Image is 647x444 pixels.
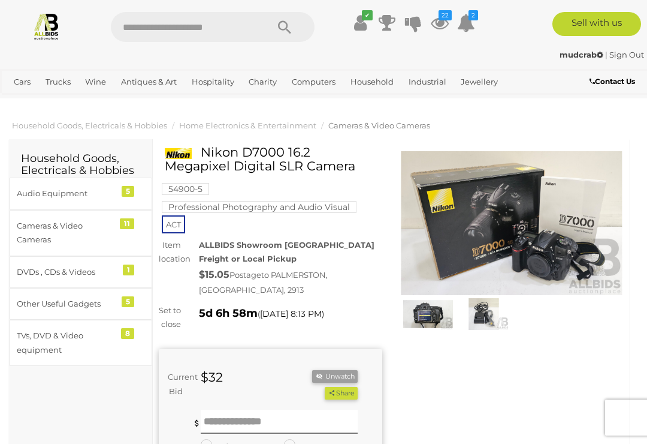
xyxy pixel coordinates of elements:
a: Sports [47,92,81,112]
a: Cameras & Video Cameras 11 [9,210,152,256]
a: Audio Equipment 5 [9,178,152,209]
button: Unwatch [312,370,358,383]
div: Audio Equipment [17,187,116,200]
h2: Household Goods, Electricals & Hobbies [21,153,140,177]
div: 11 [120,218,134,229]
div: DVDs , CDs & Videos [17,265,116,279]
span: ACT [162,215,185,233]
i: 2 [468,10,478,20]
mark: Professional Photography and Audio Visual [162,201,356,213]
div: Other Useful Gadgets [17,297,116,311]
i: ✔ [362,10,373,20]
strong: $15.05 [199,269,229,280]
button: Share [325,387,358,400]
a: 54900-5 [162,184,209,194]
a: Home Electronics & Entertainment [179,121,316,130]
a: Sign Out [609,50,644,59]
div: Cameras & Video Cameras [17,219,116,247]
span: to PALMERSTON, [GEOGRAPHIC_DATA], 2913 [199,270,328,295]
a: ✔ [352,12,370,34]
a: mudcrab [560,50,605,59]
a: Household [346,72,398,92]
strong: $32 [201,370,223,385]
div: Item location [150,238,190,266]
span: ( ) [258,309,324,319]
strong: 5d 6h 58m [199,307,258,320]
img: Allbids.com.au [32,12,61,40]
a: Other Useful Gadgets 5 [9,288,152,320]
a: Wine [80,72,111,92]
div: Set to close [150,304,190,332]
a: Office [9,92,41,112]
a: Professional Photography and Audio Visual [162,202,356,212]
i: 22 [439,10,452,20]
div: 8 [121,328,134,339]
a: Cameras & Video Cameras [328,121,430,130]
a: [GEOGRAPHIC_DATA] [86,92,180,112]
div: 5 [122,296,134,307]
div: 5 [122,186,134,197]
div: 1 [123,265,134,275]
a: 2 [457,12,475,34]
strong: mudcrab [560,50,603,59]
img: Nikon D7000 16.2 Megapixel Digital SLR Camera [400,151,624,295]
a: Computers [287,72,340,92]
mark: 54900-5 [162,183,209,195]
a: DVDs , CDs & Videos 1 [9,256,152,288]
a: Contact Us [589,75,638,88]
div: Postage [199,266,382,298]
a: Industrial [404,72,451,92]
a: Charity [244,72,282,92]
li: Unwatch this item [312,370,358,383]
span: | [605,50,607,59]
img: Nikon D7000 16.2 Megapixel Digital SLR Camera [165,148,192,159]
a: Cars [9,72,35,92]
div: TVs, DVD & Video equipment [17,329,116,357]
a: 22 [431,12,449,34]
a: Household Goods, Electricals & Hobbies [12,121,167,130]
b: Contact Us [589,77,635,86]
span: [DATE] 8:13 PM [260,308,322,319]
button: Search [255,12,315,42]
h1: Nikon D7000 16.2 Megapixel Digital SLR Camera [165,145,379,173]
a: Antiques & Art [116,72,182,92]
a: Hospitality [187,72,239,92]
a: Jewellery [456,72,503,92]
img: Nikon D7000 16.2 Megapixel Digital SLR Camera [459,298,509,331]
strong: Freight or Local Pickup [199,254,297,263]
a: TVs, DVD & Video equipment 8 [9,320,152,366]
div: Current Bid [159,370,192,398]
img: Nikon D7000 16.2 Megapixel Digital SLR Camera [403,298,453,331]
strong: ALLBIDS Showroom [GEOGRAPHIC_DATA] [199,240,374,250]
a: Sell with us [552,12,642,36]
a: Trucks [41,72,75,92]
